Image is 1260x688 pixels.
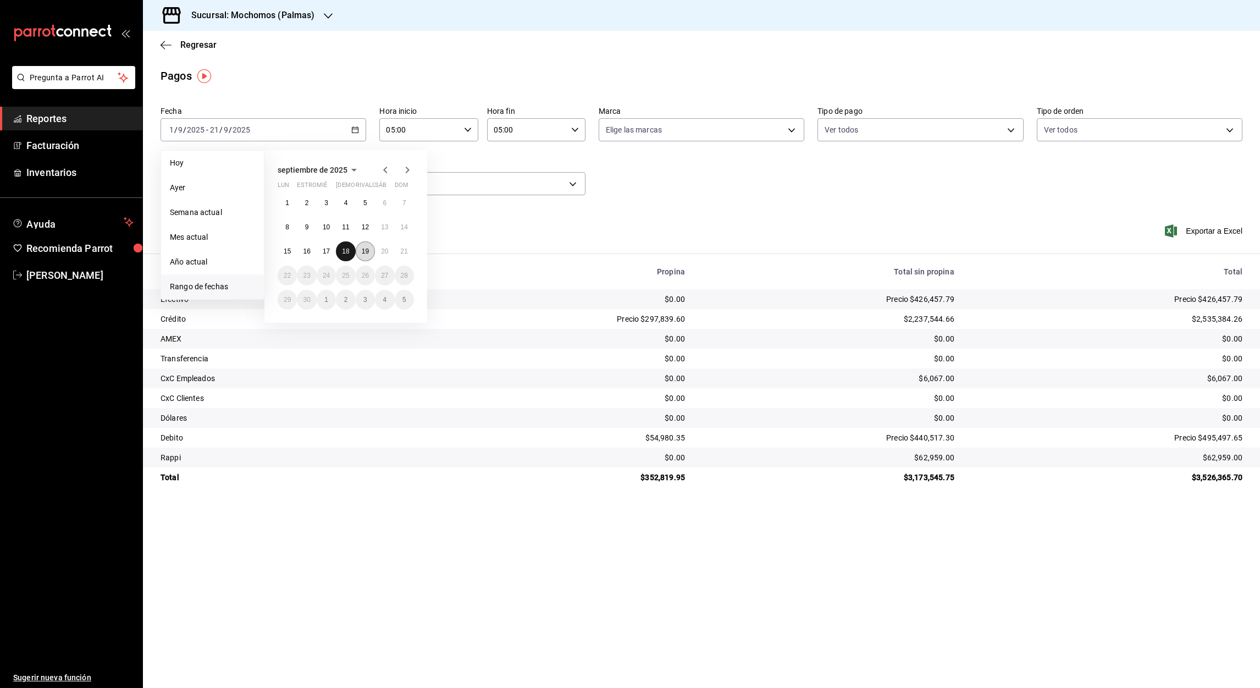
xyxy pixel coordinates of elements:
div: $0.00 [972,353,1242,364]
div: Propina [433,267,685,276]
button: 10 de septiembre de 2025 [317,217,336,237]
span: Ver todos [1044,124,1077,135]
abbr: 12 de septiembre de 2025 [362,223,369,231]
span: / [219,125,223,134]
font: Exportar a Excel [1186,227,1242,235]
input: -- [223,125,229,134]
div: $0.00 [972,393,1242,404]
abbr: 10 de septiembre de 2025 [323,223,330,231]
abbr: 16 de septiembre de 2025 [303,247,310,255]
div: $352,819.95 [433,472,685,483]
div: Total [161,472,416,483]
abbr: 4 de octubre de 2025 [383,296,386,304]
h3: Sucursal: Mochomos (Palmas) [183,9,315,22]
button: 23 de septiembre de 2025 [297,266,316,285]
span: septiembre de 2025 [278,166,347,174]
button: 26 de septiembre de 2025 [356,266,375,285]
button: 5 de septiembre de 2025 [356,193,375,213]
div: $0.00 [703,353,954,364]
button: 11 de septiembre de 2025 [336,217,355,237]
div: Rappi [161,452,416,463]
span: Ayer [170,182,255,194]
button: 3 de septiembre de 2025 [317,193,336,213]
input: ---- [232,125,251,134]
div: $3,173,545.75 [703,472,954,483]
span: Ayuda [26,216,119,229]
button: 19 de septiembre de 2025 [356,241,375,261]
span: Elige las marcas [606,124,662,135]
label: Fecha [161,107,366,115]
abbr: 4 de septiembre de 2025 [344,199,348,207]
abbr: 19 de septiembre de 2025 [362,247,369,255]
span: Semana actual [170,207,255,218]
span: Mes actual [170,232,255,243]
span: Regresar [180,40,217,50]
div: Ver todos [379,172,585,195]
button: 17 de septiembre de 2025 [317,241,336,261]
font: Sugerir nueva función [13,673,91,682]
div: $0.00 [433,412,685,423]
label: Marca [599,107,804,115]
label: Usuarios [379,161,585,169]
button: 5 de octubre de 2025 [395,290,414,310]
div: Pagos [161,68,192,84]
div: $0.00 [703,412,954,423]
div: Precio $297,839.60 [433,313,685,324]
button: 6 de septiembre de 2025 [375,193,394,213]
font: Facturación [26,140,79,151]
input: -- [169,125,174,134]
label: Hora fin [487,107,585,115]
input: ---- [186,125,205,134]
abbr: viernes [356,181,386,193]
button: 14 de septiembre de 2025 [395,217,414,237]
abbr: 21 de septiembre de 2025 [401,247,408,255]
button: septiembre de 2025 [278,163,361,177]
abbr: 11 de septiembre de 2025 [342,223,349,231]
abbr: sábado [375,181,386,193]
button: 28 de septiembre de 2025 [395,266,414,285]
div: Transferencia [161,353,416,364]
abbr: 5 de octubre de 2025 [402,296,406,304]
button: 1 de septiembre de 2025 [278,193,297,213]
abbr: 5 de septiembre de 2025 [363,199,367,207]
div: CxC Empleados [161,373,416,384]
span: Año actual [170,256,255,268]
button: 21 de septiembre de 2025 [395,241,414,261]
div: Dólares [161,412,416,423]
button: 20 de septiembre de 2025 [375,241,394,261]
div: $62,959.00 [972,452,1242,463]
abbr: 22 de septiembre de 2025 [284,272,291,279]
span: Ver todos [825,124,858,135]
button: 25 de septiembre de 2025 [336,266,355,285]
abbr: 2 de septiembre de 2025 [305,199,309,207]
button: 4 de octubre de 2025 [375,290,394,310]
button: 2 de septiembre de 2025 [297,193,316,213]
button: 2 de octubre de 2025 [336,290,355,310]
div: Precio $426,457.79 [972,294,1242,305]
div: $54,980.35 [433,432,685,443]
button: 7 de septiembre de 2025 [395,193,414,213]
label: Hora inicio [379,107,478,115]
label: Tipo de pago [817,107,1023,115]
button: 9 de septiembre de 2025 [297,217,316,237]
abbr: 1 de septiembre de 2025 [285,199,289,207]
abbr: 20 de septiembre de 2025 [381,247,388,255]
div: Precio $495,497.65 [972,432,1242,443]
button: 16 de septiembre de 2025 [297,241,316,261]
abbr: 8 de septiembre de 2025 [285,223,289,231]
div: $6,067.00 [703,373,954,384]
abbr: 28 de septiembre de 2025 [401,272,408,279]
div: Debito [161,432,416,443]
div: $0.00 [433,393,685,404]
div: $0.00 [433,333,685,344]
button: 12 de septiembre de 2025 [356,217,375,237]
button: Exportar a Excel [1167,224,1242,238]
div: Total sin propina [703,267,954,276]
font: [PERSON_NAME] [26,269,103,281]
div: AMEX [161,333,416,344]
button: 22 de septiembre de 2025 [278,266,297,285]
font: Recomienda Parrot [26,243,113,254]
span: Pregunta a Parrot AI [30,72,118,84]
abbr: 25 de septiembre de 2025 [342,272,349,279]
button: 13 de septiembre de 2025 [375,217,394,237]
